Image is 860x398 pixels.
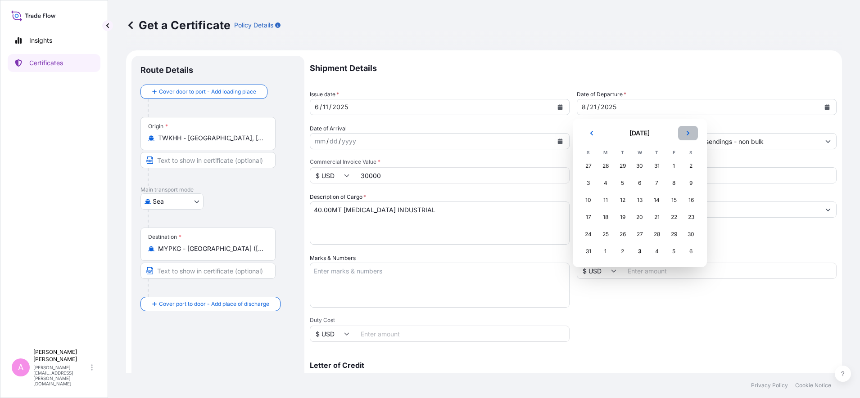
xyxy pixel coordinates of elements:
div: Wednesday, July 30, 2025 [632,158,648,174]
div: Saturday, September 6, 2025 [683,243,699,259]
table: August 2025 [580,148,700,260]
div: Monday, July 28, 2025 [597,158,614,174]
div: Saturday, August 23, 2025 [683,209,699,225]
div: Wednesday, August 13, 2025 [632,192,648,208]
div: Saturday, August 30, 2025 [683,226,699,242]
p: Policy Details [234,21,273,30]
div: Sunday, August 31, 2025 [580,243,597,259]
h2: [DATE] [607,129,673,138]
th: S [683,148,700,157]
div: Sunday, August 3, 2025 [580,175,597,191]
section: Calendar [573,119,707,267]
div: Friday, August 15, 2025 [666,192,682,208]
div: Monday, August 18, 2025 [597,209,614,225]
th: T [614,148,631,157]
div: Thursday, August 28, 2025 [649,226,665,242]
div: Monday, August 4, 2025 [597,175,614,191]
div: Tuesday, August 5, 2025 [615,175,631,191]
div: Wednesday, August 20, 2025 [632,209,648,225]
div: Thursday, August 21, 2025 selected [649,209,665,225]
div: Sunday, August 10, 2025 [580,192,597,208]
div: Saturday, August 9, 2025 [683,175,699,191]
div: Wednesday, August 6, 2025 [632,175,648,191]
div: Tuesday, August 12, 2025 [615,192,631,208]
th: T [648,148,665,157]
div: Friday, August 29, 2025 [666,226,682,242]
div: Friday, August 8, 2025 [666,175,682,191]
div: Sunday, August 17, 2025 [580,209,597,225]
div: Saturday, August 16, 2025 [683,192,699,208]
th: S [580,148,597,157]
th: W [631,148,648,157]
div: Friday, August 22, 2025 [666,209,682,225]
div: Thursday, September 4, 2025 [649,243,665,259]
div: Sunday, August 24, 2025 [580,226,597,242]
div: August 2025 [580,126,700,260]
div: Thursday, August 14, 2025 [649,192,665,208]
div: Monday, September 1, 2025 [597,243,614,259]
div: Monday, August 25, 2025 [597,226,614,242]
div: Tuesday, August 19, 2025 [615,209,631,225]
button: Next [678,126,698,140]
div: Saturday, August 2, 2025 [683,158,699,174]
div: Tuesday, September 2, 2025 [615,243,631,259]
div: Sunday, July 27, 2025 [580,158,597,174]
div: Tuesday, August 26, 2025 [615,226,631,242]
th: M [597,148,614,157]
div: Friday, September 5, 2025 [666,243,682,259]
div: Monday, August 11, 2025 [597,192,614,208]
p: Get a Certificate [126,18,231,32]
div: Tuesday, July 29, 2025 [615,158,631,174]
div: Today, Wednesday, September 3, 2025 [632,243,648,259]
th: F [665,148,683,157]
div: Thursday, July 31, 2025 [649,158,665,174]
div: Thursday, August 7, 2025 [649,175,665,191]
div: Wednesday, August 27, 2025 [632,226,648,242]
button: Previous [582,126,602,140]
div: Friday, August 1, 2025 [666,158,682,174]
